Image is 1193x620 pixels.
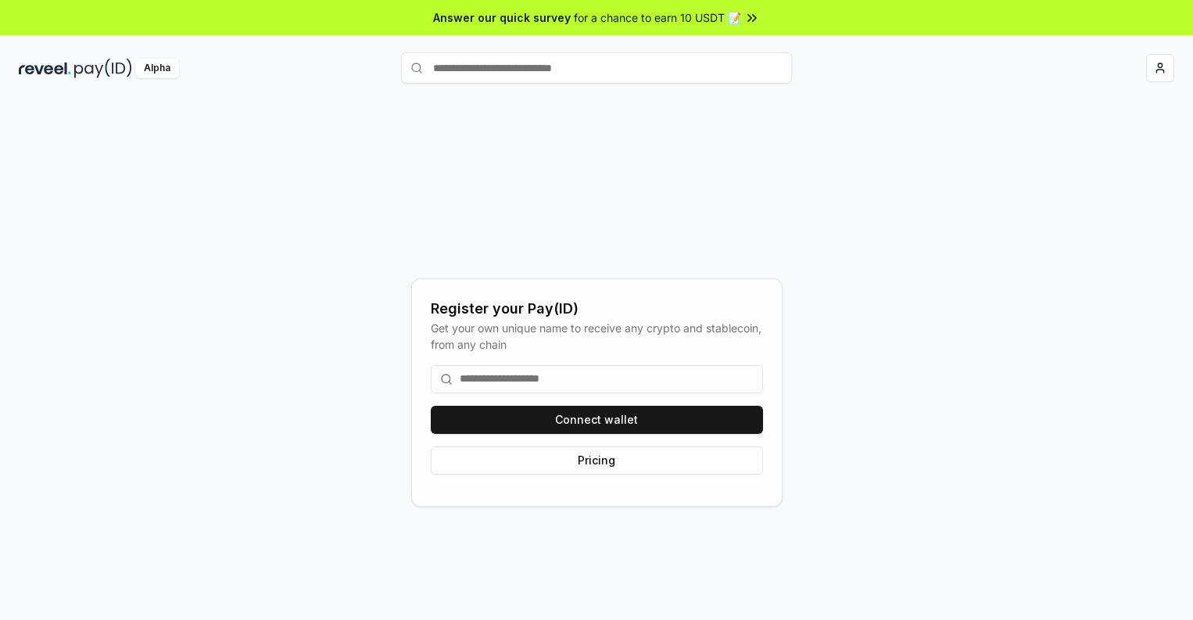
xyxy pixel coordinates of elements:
span: for a chance to earn 10 USDT 📝 [574,9,741,26]
img: reveel_dark [19,59,71,78]
button: Pricing [431,446,763,475]
span: Answer our quick survey [433,9,571,26]
img: pay_id [74,59,132,78]
div: Register your Pay(ID) [431,298,763,320]
div: Get your own unique name to receive any crypto and stablecoin, from any chain [431,320,763,353]
button: Connect wallet [431,406,763,434]
div: Alpha [135,59,179,78]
